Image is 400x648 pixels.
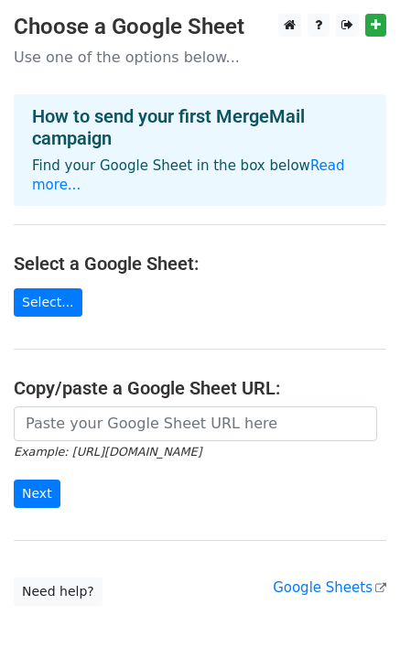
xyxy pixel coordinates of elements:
[32,157,345,193] a: Read more...
[14,445,201,459] small: Example: [URL][DOMAIN_NAME]
[14,48,386,67] p: Use one of the options below...
[14,377,386,399] h4: Copy/paste a Google Sheet URL:
[32,157,368,195] p: Find your Google Sheet in the box below
[14,253,386,275] h4: Select a Google Sheet:
[273,579,386,596] a: Google Sheets
[14,288,82,317] a: Select...
[14,406,377,441] input: Paste your Google Sheet URL here
[14,480,60,508] input: Next
[14,578,103,606] a: Need help?
[14,14,386,40] h3: Choose a Google Sheet
[32,105,368,149] h4: How to send your first MergeMail campaign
